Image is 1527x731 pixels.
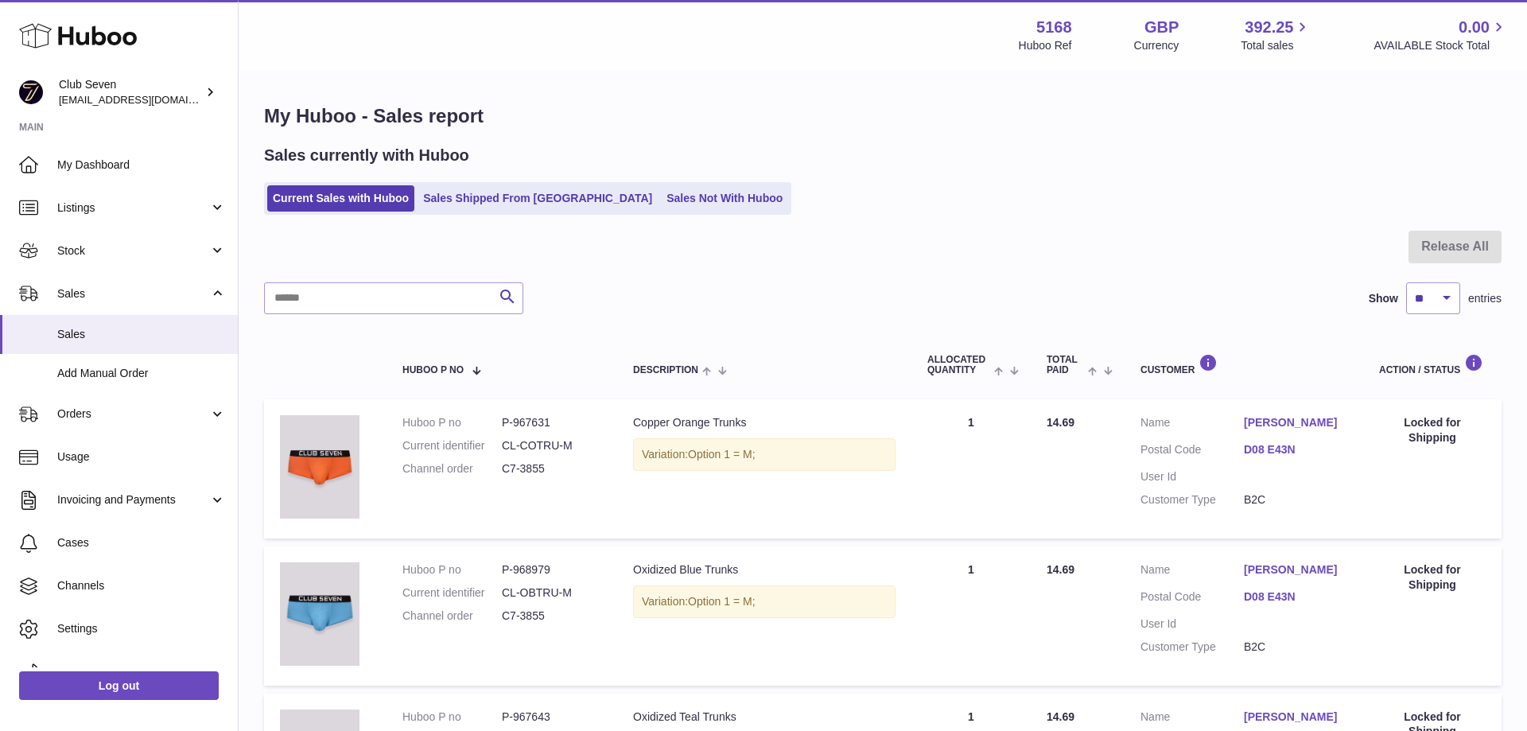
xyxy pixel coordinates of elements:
span: Stock [57,243,209,259]
dt: Name [1140,710,1244,729]
h1: My Huboo - Sales report [264,103,1502,129]
span: Sales [57,327,226,342]
span: Channels [57,578,226,593]
span: 14.69 [1047,710,1074,723]
img: CopperOrangeTrunks_c0638f98-6b78-4a15-a636-94719e76224c.jpg [280,415,359,519]
span: Cases [57,535,226,550]
a: 392.25 Total sales [1241,17,1311,53]
span: Listings [57,200,209,216]
a: D08 E43N [1244,589,1347,605]
div: Customer [1140,354,1347,375]
span: 392.25 [1245,17,1293,38]
a: Current Sales with Huboo [267,185,414,212]
div: Variation: [633,438,896,471]
dd: P-968979 [502,562,601,577]
span: Invoicing and Payments [57,492,209,507]
dd: P-967631 [502,415,601,430]
span: Total sales [1241,38,1311,53]
div: Currency [1134,38,1179,53]
img: info@wearclubseven.com [19,80,43,104]
dd: B2C [1244,640,1347,655]
dt: Huboo P no [402,415,502,430]
span: Orders [57,406,209,422]
dt: User Id [1140,616,1244,632]
label: Show [1369,291,1398,306]
a: [PERSON_NAME] [1244,415,1347,430]
dt: Name [1140,562,1244,581]
td: 1 [911,546,1031,686]
a: [PERSON_NAME] [1244,710,1347,725]
dd: CL-COTRU-M [502,438,601,453]
dd: CL-OBTRU-M [502,585,601,601]
span: Option 1 = M; [688,448,755,461]
div: Variation: [633,585,896,618]
span: Returns [57,664,226,679]
td: 1 [911,399,1031,539]
dd: C7-3855 [502,609,601,624]
dt: Name [1140,415,1244,434]
div: Action / Status [1379,354,1486,375]
dd: P-967643 [502,710,601,725]
div: Locked for Shipping [1379,415,1486,445]
span: Add Manual Order [57,366,226,381]
strong: GBP [1144,17,1179,38]
dt: Customer Type [1140,492,1244,507]
span: Description [633,365,698,375]
dt: Channel order [402,461,502,476]
a: [PERSON_NAME] [1244,562,1347,577]
dt: Huboo P no [402,710,502,725]
span: Usage [57,449,226,465]
dt: Channel order [402,609,502,624]
span: Settings [57,621,226,636]
strong: 5168 [1036,17,1072,38]
img: OxidizedBlueTrunks.jpg [280,562,359,666]
h2: Sales currently with Huboo [264,145,469,166]
span: 14.69 [1047,563,1074,576]
a: D08 E43N [1244,442,1347,457]
span: My Dashboard [57,157,226,173]
div: Club Seven [59,77,202,107]
span: Total paid [1047,355,1084,375]
span: [EMAIL_ADDRESS][DOMAIN_NAME] [59,93,234,106]
dt: User Id [1140,469,1244,484]
a: 0.00 AVAILABLE Stock Total [1374,17,1508,53]
dt: Postal Code [1140,442,1244,461]
span: 0.00 [1459,17,1490,38]
dt: Postal Code [1140,589,1244,609]
div: Huboo Ref [1019,38,1072,53]
span: 14.69 [1047,416,1074,429]
div: Oxidized Blue Trunks [633,562,896,577]
span: Sales [57,286,209,301]
span: AVAILABLE Stock Total [1374,38,1508,53]
a: Sales Shipped From [GEOGRAPHIC_DATA] [418,185,658,212]
span: entries [1468,291,1502,306]
dt: Current identifier [402,438,502,453]
div: Oxidized Teal Trunks [633,710,896,725]
a: Sales Not With Huboo [661,185,788,212]
div: Locked for Shipping [1379,562,1486,593]
span: Huboo P no [402,365,464,375]
dt: Huboo P no [402,562,502,577]
dd: B2C [1244,492,1347,507]
span: ALLOCATED Quantity [927,355,990,375]
div: Copper Orange Trunks [633,415,896,430]
dt: Customer Type [1140,640,1244,655]
dd: C7-3855 [502,461,601,476]
dt: Current identifier [402,585,502,601]
a: Log out [19,671,219,700]
span: Option 1 = M; [688,595,755,608]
